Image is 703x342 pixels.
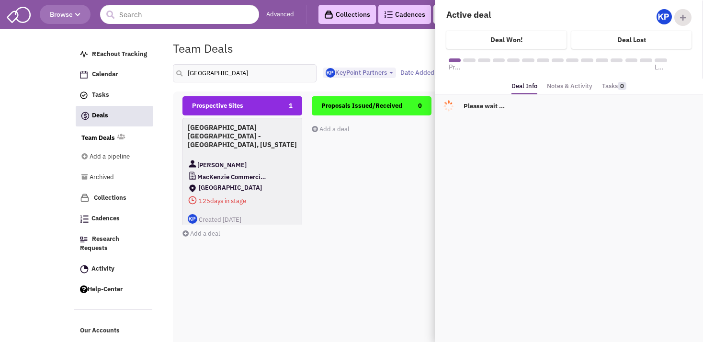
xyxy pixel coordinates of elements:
[80,237,88,242] img: Research.png
[511,80,537,95] a: Deal Info
[324,10,333,19] img: icon-collection-lavender-black.svg
[199,197,210,205] span: 125
[657,9,672,24] img: Gp5tB00MpEGTGSMiAkF79g.png
[602,80,626,93] a: Tasks
[80,193,90,203] img: icon-collection-lavender.png
[655,62,667,72] span: Lease executed
[188,183,197,193] img: ShoppingCenter
[91,264,114,273] span: Activity
[674,9,692,26] div: Add Collaborator
[75,189,153,207] a: Collections
[326,68,335,78] img: Gp5tB00MpEGTGSMiAkF79g.png
[490,35,522,44] h4: Deal Won!
[81,169,140,187] a: Archived
[182,229,220,238] a: Add a deal
[75,230,153,258] a: Research Requests
[80,327,120,335] span: Our Accounts
[384,11,393,18] img: Cadences_logo.png
[418,96,422,115] span: 0
[76,106,153,126] a: Deals
[92,70,118,79] span: Calendar
[197,159,247,171] span: [PERSON_NAME]
[91,215,120,223] span: Cadences
[75,281,153,299] a: Help-Center
[199,184,285,191] span: [GEOGRAPHIC_DATA]
[188,159,197,169] img: Contact Image
[446,9,563,20] h4: Active deal
[80,215,89,223] img: Cadences_logo.png
[81,148,140,166] a: Add a pipeline
[188,123,297,149] h4: [GEOGRAPHIC_DATA] [GEOGRAPHIC_DATA] - [GEOGRAPHIC_DATA], [US_STATE]
[92,91,109,99] span: Tasks
[50,10,80,19] span: Browse
[81,134,115,143] a: Team Deals
[75,260,153,278] a: Activity
[92,50,147,58] span: REachout Tracking
[378,5,431,24] a: Cadences
[289,96,293,115] span: 1
[266,10,294,19] a: Advanced
[188,195,197,205] img: icon-daysinstage-red.png
[75,86,153,104] a: Tasks
[100,5,259,24] input: Search
[441,97,697,116] p: Please wait ...
[397,68,445,78] button: Date Added
[326,68,387,77] span: KeyPoint Partners
[318,5,376,24] a: Collections
[617,35,646,44] h4: Deal Lost
[80,285,88,293] img: help.png
[75,322,153,340] a: Our Accounts
[173,64,317,82] input: Search deals
[75,46,153,64] a: REachout Tracking
[80,110,90,122] img: icon-deals.svg
[40,5,91,24] button: Browse
[80,235,119,252] span: Research Requests
[192,102,243,110] span: Prospective Sites
[197,171,266,183] span: MacKenzie Commercial Real Estate (Retail Brokers Network)
[618,82,626,90] span: 0
[188,195,297,207] span: days in stage
[80,265,89,274] img: Activity.png
[449,62,461,72] span: Prospective Sites
[7,5,31,23] img: SmartAdmin
[80,71,88,79] img: Calendar.png
[323,68,396,79] button: KeyPoint Partners
[173,42,233,55] h1: Team Deals
[75,210,153,228] a: Cadences
[321,102,402,110] span: Proposals Issued/Received
[400,68,434,77] span: Date Added
[80,91,88,99] img: icon-tasks.png
[188,171,197,181] img: CompanyLogo
[94,194,126,202] span: Collections
[75,66,153,84] a: Calendar
[199,216,241,224] span: Created [DATE]
[312,125,350,133] a: Add a deal
[547,80,592,93] a: Notes & Activity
